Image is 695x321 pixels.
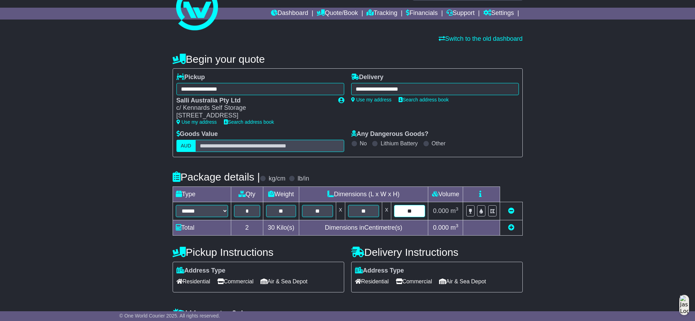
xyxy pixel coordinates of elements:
div: Salli Australia Pty Ltd [176,97,331,105]
h4: Begin your quote [173,53,523,65]
h4: Package details | [173,171,260,183]
span: Air & Sea Depot [439,276,486,287]
span: 0.000 [433,224,449,231]
span: Residential [176,276,210,287]
a: Dashboard [271,8,308,20]
h4: Pickup Instructions [173,246,344,258]
sup: 3 [456,206,459,212]
a: Financials [406,8,438,20]
a: Use my address [176,119,217,125]
a: Search address book [399,97,449,102]
span: © One World Courier 2025. All rights reserved. [119,313,220,319]
td: x [382,202,391,220]
label: kg/cm [269,175,285,183]
span: Residential [355,276,389,287]
h4: Delivery Instructions [351,246,523,258]
label: No [360,140,367,147]
a: Add new item [508,224,514,231]
sup: 3 [456,223,459,228]
a: Support [446,8,475,20]
label: Lithium Battery [380,140,418,147]
span: Commercial [217,276,254,287]
div: c/ Kennards Self Storage [176,104,331,112]
td: Qty [231,186,263,202]
span: m [451,224,459,231]
label: AUD [176,140,196,152]
label: Address Type [355,267,404,275]
a: Settings [483,8,514,20]
label: Delivery [351,74,384,81]
td: Volume [428,186,463,202]
td: Dimensions in Centimetre(s) [299,220,428,235]
span: Commercial [396,276,432,287]
label: Other [432,140,446,147]
a: Tracking [367,8,397,20]
a: Remove this item [508,207,514,214]
td: Total [173,220,231,235]
label: Any Dangerous Goods? [351,130,429,138]
span: 30 [268,224,275,231]
td: Type [173,186,231,202]
label: Pickup [176,74,205,81]
td: Dimensions (L x W x H) [299,186,428,202]
span: 0.000 [433,207,449,214]
h4: Warranty & Insurance [173,308,523,320]
span: m [451,207,459,214]
a: Use my address [351,97,392,102]
td: Weight [263,186,299,202]
td: 2 [231,220,263,235]
div: [STREET_ADDRESS] [176,112,331,120]
td: x [336,202,345,220]
label: Goods Value [176,130,218,138]
a: Quote/Book [317,8,358,20]
label: lb/in [297,175,309,183]
a: Search address book [224,119,274,125]
label: Address Type [176,267,226,275]
span: Air & Sea Depot [260,276,308,287]
a: Switch to the old dashboard [439,35,522,42]
td: Kilo(s) [263,220,299,235]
